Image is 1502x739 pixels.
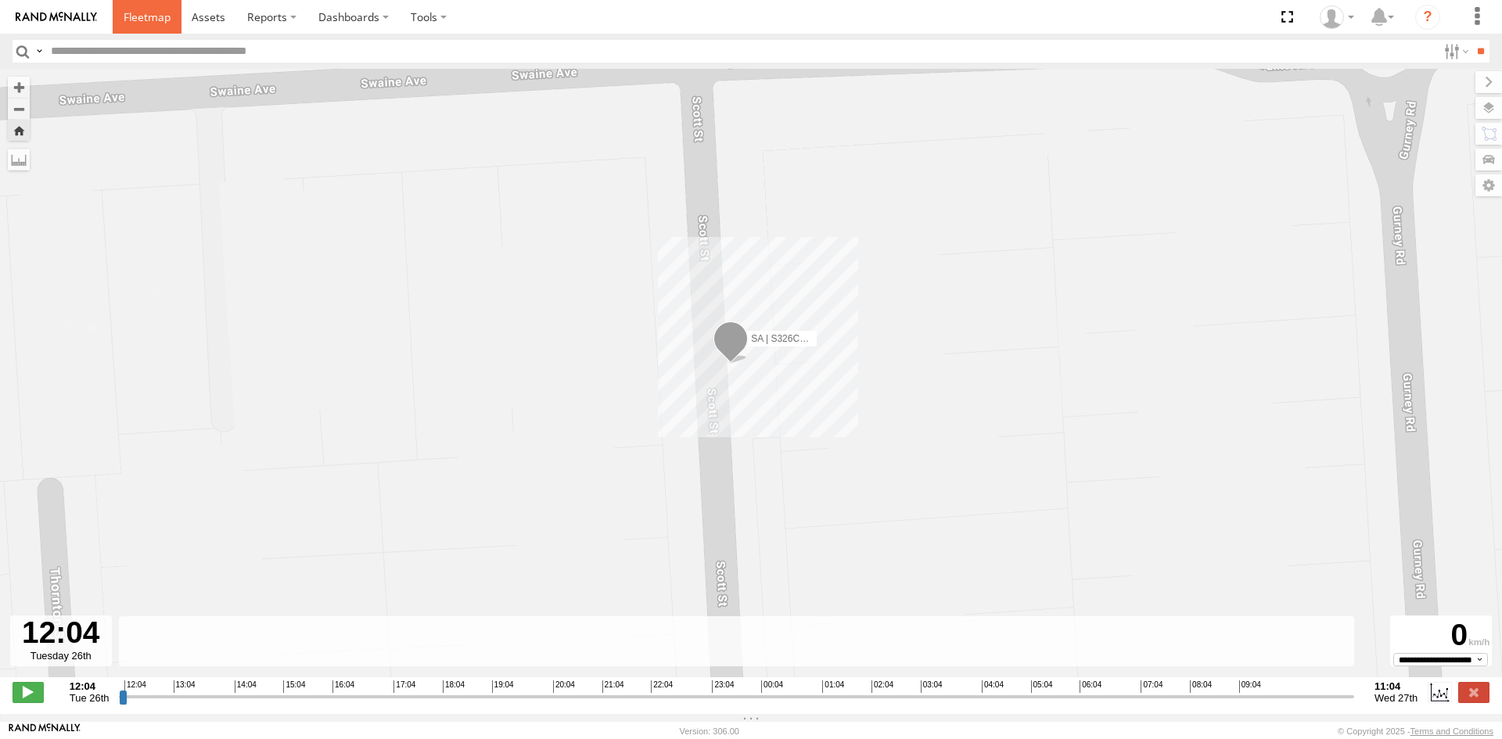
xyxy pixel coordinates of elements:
div: Charlotte Salt [1314,5,1360,29]
span: 16:04 [332,680,354,693]
span: 03:04 [921,680,943,693]
span: 23:04 [712,680,734,693]
strong: 11:04 [1374,680,1418,692]
span: 15:04 [283,680,305,693]
button: Zoom in [8,77,30,98]
span: SA | S326COA | [PERSON_NAME] [751,333,897,344]
a: Visit our Website [9,723,81,739]
img: rand-logo.svg [16,12,97,23]
span: Wed 27th Aug 2025 [1374,692,1418,704]
button: Zoom out [8,98,30,120]
strong: 12:04 [70,680,110,692]
span: 07:04 [1141,680,1162,693]
span: 06:04 [1080,680,1101,693]
div: © Copyright 2025 - [1338,726,1493,736]
button: Zoom Home [8,120,30,141]
span: 14:04 [235,680,257,693]
i: ? [1415,5,1440,30]
span: 19:04 [492,680,514,693]
span: 00:04 [761,680,783,693]
span: 05:04 [1031,680,1053,693]
span: 08:04 [1190,680,1212,693]
span: 17:04 [393,680,415,693]
label: Measure [8,149,30,170]
div: Version: 306.00 [680,726,739,736]
span: 09:04 [1239,680,1261,693]
span: 22:04 [651,680,673,693]
a: Terms and Conditions [1410,726,1493,736]
span: 21:04 [602,680,624,693]
span: 04:04 [982,680,1004,693]
span: 12:04 [124,680,146,693]
span: 13:04 [174,680,196,693]
span: 02:04 [871,680,893,693]
label: Search Filter Options [1438,40,1471,63]
div: 0 [1392,618,1489,653]
span: Tue 26th Aug 2025 [70,692,110,704]
label: Play/Stop [13,682,44,702]
label: Close [1458,682,1489,702]
span: 01:04 [822,680,844,693]
label: Map Settings [1475,174,1502,196]
label: Search Query [33,40,45,63]
span: 18:04 [443,680,465,693]
span: 20:04 [553,680,575,693]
